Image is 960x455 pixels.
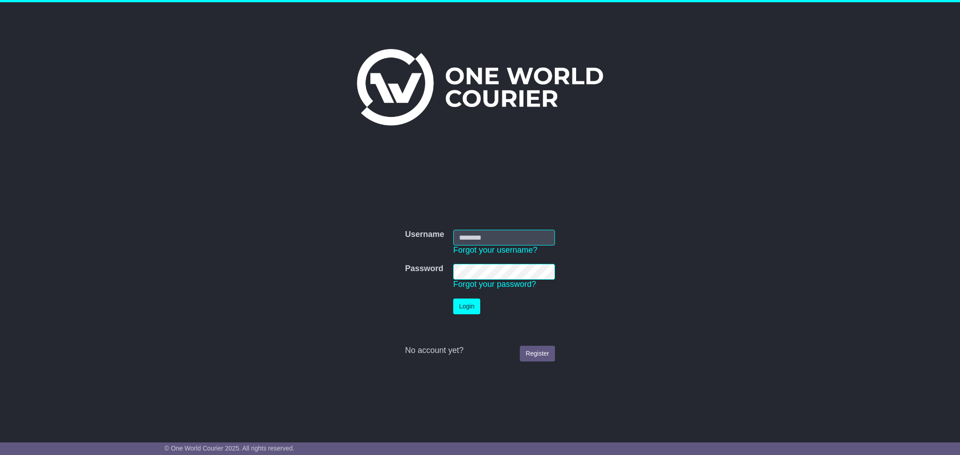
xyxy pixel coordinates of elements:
[453,245,537,254] a: Forgot your username?
[453,280,536,289] a: Forgot your password?
[405,346,555,356] div: No account yet?
[453,299,480,314] button: Login
[405,264,443,274] label: Password
[520,346,555,361] a: Register
[357,49,603,125] img: One World
[405,230,444,240] label: Username
[165,445,295,452] span: © One World Courier 2025. All rights reserved.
